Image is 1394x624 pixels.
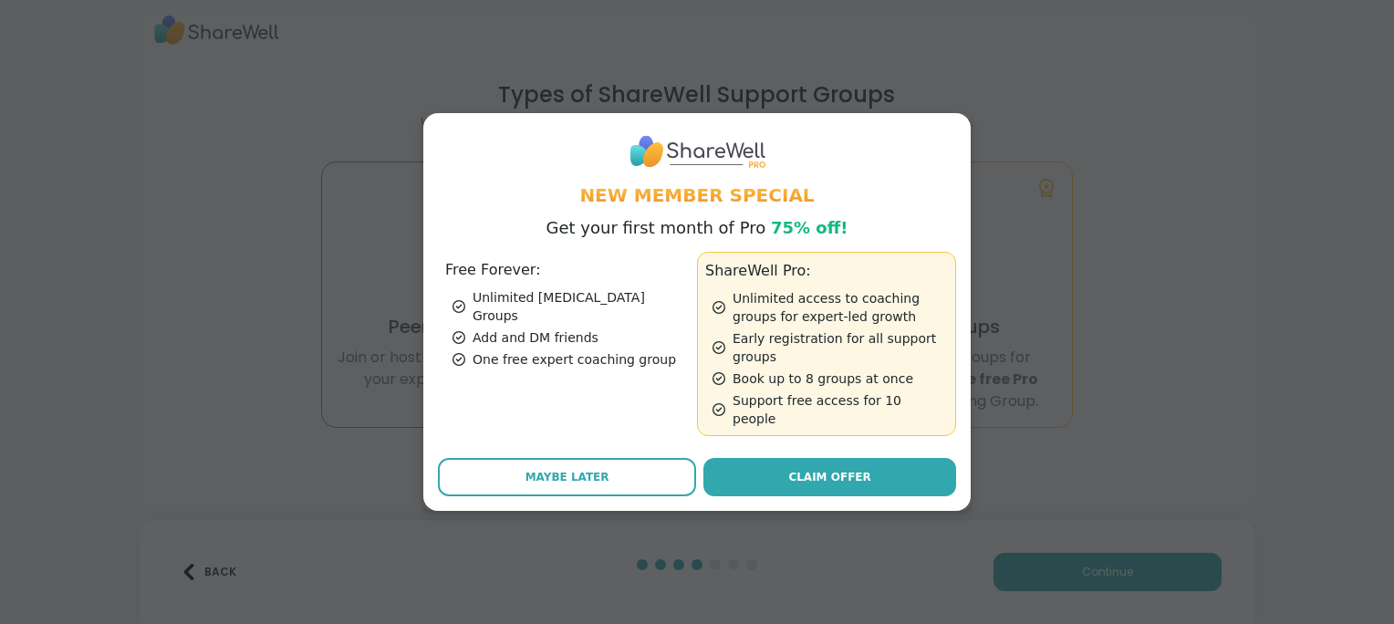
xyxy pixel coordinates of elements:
h1: New Member Special [438,182,956,208]
div: Book up to 8 groups at once [713,369,948,388]
div: Support free access for 10 people [713,391,948,428]
button: Maybe Later [438,458,696,496]
p: Get your first month of Pro [546,215,848,241]
img: ShareWell Logo [629,128,765,174]
div: Unlimited [MEDICAL_DATA] Groups [453,288,690,325]
div: Add and DM friends [453,328,690,347]
div: One free expert coaching group [453,350,690,369]
h3: ShareWell Pro: [705,260,948,282]
a: Claim Offer [703,458,956,496]
h3: Free Forever: [445,259,690,281]
span: Maybe Later [525,469,609,485]
div: Early registration for all support groups [713,329,948,366]
div: Unlimited access to coaching groups for expert-led growth [713,289,948,326]
span: Claim Offer [788,469,870,485]
span: 75% off! [771,218,848,237]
